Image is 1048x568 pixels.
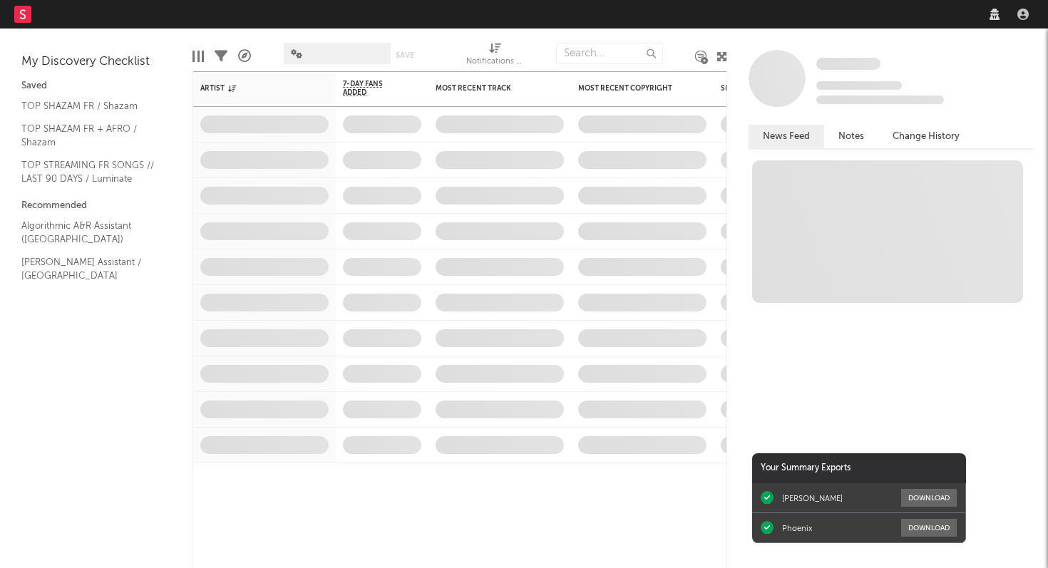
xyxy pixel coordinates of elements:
[721,84,828,93] div: Spotify Monthly Listeners
[556,43,663,64] input: Search...
[816,58,880,70] span: Some Artist
[749,125,824,148] button: News Feed
[21,98,157,114] a: TOP SHAZAM FR / Shazam
[21,78,171,95] div: Saved
[21,197,171,215] div: Recommended
[752,453,966,483] div: Your Summary Exports
[816,81,902,90] span: Tracking Since: [DATE]
[21,158,157,187] a: TOP STREAMING FR SONGS // LAST 90 DAYS / Luminate
[436,84,543,93] div: Most Recent Track
[21,218,157,247] a: Algorithmic A&R Assistant ([GEOGRAPHIC_DATA])
[901,489,957,507] button: Download
[578,84,685,93] div: Most Recent Copyright
[816,95,944,104] span: 0 fans last week
[192,36,204,77] div: Edit Columns
[466,36,523,77] div: Notifications (Artist)
[816,57,880,71] a: Some Artist
[21,53,171,71] div: My Discovery Checklist
[343,80,400,97] span: 7-Day Fans Added
[878,125,974,148] button: Change History
[782,523,812,533] div: Phoenix
[466,53,523,71] div: Notifications (Artist)
[901,519,957,537] button: Download
[824,125,878,148] button: Notes
[21,121,157,150] a: TOP SHAZAM FR + AFRO / Shazam
[200,84,307,93] div: Artist
[215,36,227,77] div: Filters
[238,36,251,77] div: A&R Pipeline
[21,254,157,284] a: [PERSON_NAME] Assistant / [GEOGRAPHIC_DATA]
[396,51,414,59] button: Save
[782,493,843,503] div: [PERSON_NAME]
